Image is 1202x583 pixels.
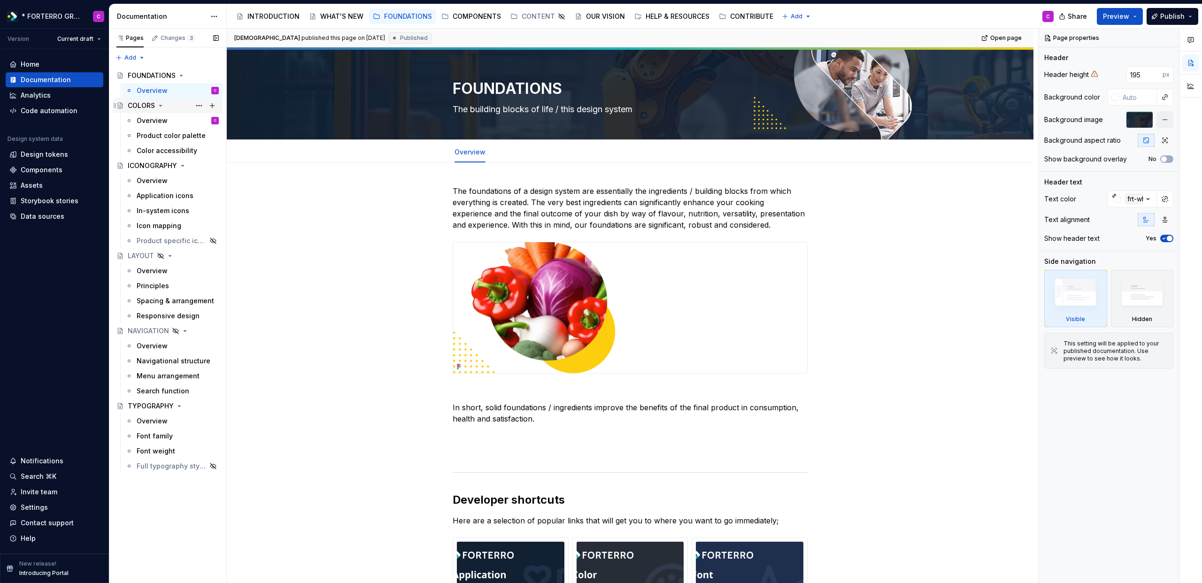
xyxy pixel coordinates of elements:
a: CONTENT [507,9,569,24]
div: LAYOUT [128,251,154,261]
div: Navigational structure [137,356,210,366]
div: Responsive design [137,311,200,321]
button: frt-white-500 [1108,191,1157,207]
a: ICONOGRAPHY [113,158,223,173]
div: Header text [1044,177,1082,187]
div: Icon mapping [137,221,181,230]
p: Here are a selection of popular links that will get you to where you want to go immediately; [453,515,808,526]
div: C [1046,13,1050,20]
button: Contact support [6,515,103,530]
label: Yes [1146,235,1156,242]
a: FOUNDATIONS [369,9,436,24]
div: Help [21,534,36,543]
a: Storybook stories [6,193,103,208]
a: FOUNDATIONS [113,68,223,83]
div: Background aspect ratio [1044,136,1121,145]
div: published this page on [DATE] [301,34,385,42]
div: Search function [137,386,189,396]
a: Invite team [6,484,103,499]
div: NAVIGATION [128,326,169,336]
span: Share [1068,12,1087,21]
span: [DEMOGRAPHIC_DATA] [234,34,300,42]
button: Notifications [6,453,103,468]
a: OUR VISION [571,9,629,24]
a: Product color palette [122,128,223,143]
a: Overview [122,263,223,278]
div: TYPOGRAPHY [128,401,174,411]
div: Side navigation [1044,257,1096,266]
div: C [214,86,216,95]
a: CONTRIBUTE [715,9,777,24]
a: Overview [122,173,223,188]
a: TYPOGRAPHY [113,399,223,414]
textarea: FOUNDATIONS [451,77,806,100]
div: COLORS [128,101,155,110]
img: 19b433f1-4eb9-4ddc-9788-ff6ca78edb97.png [7,11,18,22]
div: Font family [137,431,173,441]
div: CONTRIBUTE [730,12,773,21]
div: Page tree [113,68,223,474]
div: Changes [161,34,195,42]
a: COMPONENTS [438,9,505,24]
div: Background image [1044,115,1103,124]
p: The foundations of a design system are essentially the ingredients / building blocks from which e... [453,185,808,230]
div: Principles [137,281,169,291]
a: Components [6,162,103,177]
div: Font weight [137,446,175,456]
div: Visible [1066,315,1085,323]
label: No [1148,155,1156,163]
div: Search ⌘K [21,472,56,481]
div: Spacing & arrangement [137,296,214,306]
a: NAVIGATION [113,323,223,338]
a: Spacing & arrangement [122,293,223,308]
p: New release! [19,560,56,568]
div: Home [21,60,39,69]
div: Background color [1044,92,1100,102]
a: Principles [122,278,223,293]
button: Publish [1147,8,1198,25]
p: In short, solid foundations / ingredients improve the benefits of the final product in consumptio... [453,402,808,424]
div: Version [8,35,29,43]
a: Assets [6,178,103,193]
span: Preview [1103,12,1129,21]
div: HELP & RESOURCES [646,12,709,21]
a: WHAT'S NEW [305,9,367,24]
span: Add [791,13,802,20]
a: Menu arrangement [122,368,223,384]
span: Current draft [57,35,93,43]
div: Overview [137,341,168,351]
div: Overview [137,86,168,95]
div: Design system data [8,135,63,143]
div: Pages [116,34,144,42]
a: COLORS [113,98,223,113]
a: In-system icons [122,203,223,218]
input: Auto [1126,66,1163,83]
a: Documentation [6,72,103,87]
a: Overview [122,338,223,353]
div: FOUNDATIONS [128,71,176,80]
div: C [97,13,100,20]
h2: Developer shortcuts [453,492,808,507]
a: Icon mapping [122,218,223,233]
a: Home [6,57,103,72]
a: Font weight [122,444,223,459]
a: Overview [122,414,223,429]
button: Add [113,51,148,64]
div: Assets [21,181,43,190]
div: FOUNDATIONS [384,12,432,21]
div: frt-white-500 [1125,194,1171,204]
a: Search function [122,384,223,399]
p: px [1163,71,1170,78]
div: Visible [1044,270,1107,327]
button: Current draft [53,32,105,46]
div: In-system icons [137,206,189,215]
a: Data sources [6,209,103,224]
span: Publish [1160,12,1185,21]
a: Overview [455,148,485,156]
div: Show header text [1044,234,1100,243]
div: Menu arrangement [137,371,200,381]
div: Data sources [21,212,64,221]
button: Search ⌘K [6,469,103,484]
div: INTRODUCTION [247,12,300,21]
button: * FORTERRO GROUP *C [2,6,107,26]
